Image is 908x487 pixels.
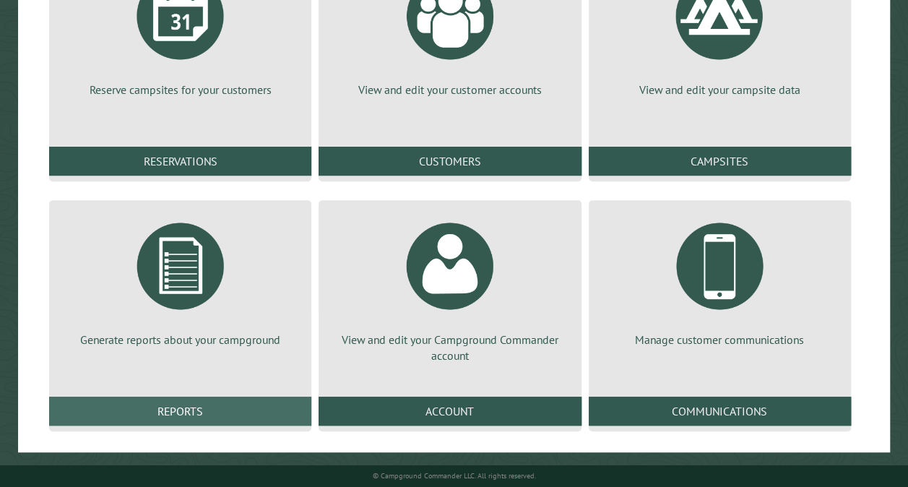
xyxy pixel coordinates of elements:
[336,82,563,98] p: View and edit your customer accounts
[606,332,834,348] p: Manage customer communications
[319,397,581,426] a: Account
[589,397,851,426] a: Communications
[319,147,581,176] a: Customers
[606,212,834,348] a: Manage customer communications
[66,82,294,98] p: Reserve campsites for your customers
[606,82,834,98] p: View and edit your campsite data
[49,147,311,176] a: Reservations
[49,397,311,426] a: Reports
[336,332,563,364] p: View and edit your Campground Commander account
[336,212,563,364] a: View and edit your Campground Commander account
[589,147,851,176] a: Campsites
[373,471,536,480] small: © Campground Commander LLC. All rights reserved.
[66,332,294,348] p: Generate reports about your campground
[66,212,294,348] a: Generate reports about your campground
